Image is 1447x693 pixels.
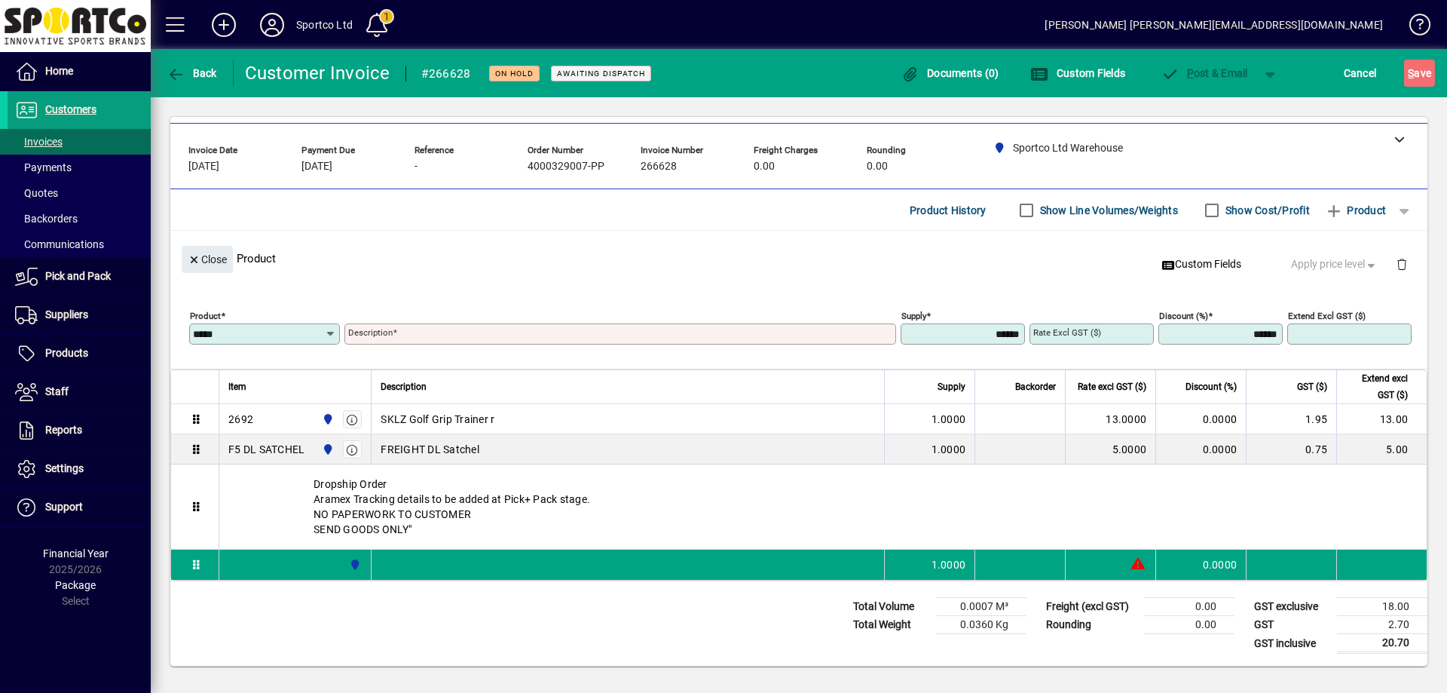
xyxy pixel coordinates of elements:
span: Product History [910,198,987,222]
a: Payments [8,155,151,180]
span: Customers [45,103,96,115]
span: 4000329007-PP [528,161,604,173]
div: #266628 [421,62,471,86]
span: Payments [15,161,72,173]
div: 13.0000 [1075,412,1146,427]
span: 266628 [641,161,677,173]
button: Apply price level [1285,251,1384,278]
span: FREIGHT DL Satchel [381,442,479,457]
div: Customer Invoice [245,61,390,85]
span: Support [45,501,83,513]
span: Backorder [1015,379,1056,395]
button: Documents (0) [898,60,1003,87]
td: GST [1247,616,1337,634]
app-page-header-button: Delete [1384,257,1420,271]
button: Product History [904,197,993,224]
button: Post & Email [1153,60,1256,87]
span: On hold [495,69,534,78]
a: Communications [8,232,151,257]
button: Save [1404,60,1435,87]
span: ave [1408,61,1431,85]
td: 0.0000 [1155,404,1246,434]
span: Discount (%) [1185,379,1237,395]
td: Total Weight [846,616,936,634]
a: Support [8,489,151,526]
div: [PERSON_NAME] [PERSON_NAME][EMAIL_ADDRESS][DOMAIN_NAME] [1045,13,1383,37]
button: Delete [1384,246,1420,282]
div: 2692 [228,412,253,427]
label: Show Line Volumes/Weights [1037,203,1178,218]
div: 5.0000 [1075,442,1146,457]
span: Custom Fields [1030,67,1125,79]
span: Apply price level [1291,256,1378,272]
span: Reports [45,424,82,436]
span: P [1187,67,1194,79]
span: Sportco Ltd Warehouse [318,441,335,458]
span: GST ($) [1297,379,1327,395]
td: 0.0000 [1155,434,1246,465]
a: Quotes [8,180,151,206]
td: Total Volume [846,598,936,616]
td: 1.95 [1246,404,1336,434]
td: Rounding [1039,616,1144,634]
span: 0.00 [867,161,888,173]
span: Supply [938,379,965,395]
span: Staff [45,385,69,397]
td: 2.70 [1337,616,1427,634]
button: Custom Fields [1026,60,1129,87]
span: SKLZ Golf Grip Trainer r [381,412,494,427]
mat-label: Discount (%) [1159,311,1208,321]
td: 0.0360 Kg [936,616,1026,634]
span: 0.00 [754,161,775,173]
a: Pick and Pack [8,258,151,296]
a: Suppliers [8,296,151,334]
span: Cancel [1344,61,1377,85]
td: 0.0007 M³ [936,598,1026,616]
mat-label: Extend excl GST ($) [1288,311,1366,321]
span: Pick and Pack [45,270,111,282]
mat-label: Rate excl GST ($) [1033,327,1101,338]
td: Freight (excl GST) [1039,598,1144,616]
span: Home [45,65,73,77]
span: Settings [45,462,84,474]
span: Suppliers [45,308,88,320]
span: Extend excl GST ($) [1346,370,1408,403]
span: Documents (0) [901,67,999,79]
span: [DATE] [188,161,219,173]
a: Products [8,335,151,373]
td: 13.00 [1336,404,1427,434]
button: Add [200,11,248,38]
span: Description [381,379,427,395]
td: GST exclusive [1247,598,1337,616]
button: Close [182,246,233,273]
button: Cancel [1340,60,1381,87]
td: 0.75 [1246,434,1336,465]
mat-label: Description [348,327,393,338]
span: Custom Fields [1161,256,1241,272]
td: 0.0000 [1155,550,1246,580]
a: Knowledge Base [1398,3,1428,52]
td: 18.00 [1337,598,1427,616]
span: Quotes [15,187,58,199]
mat-label: Supply [901,311,926,321]
div: Sportco Ltd [296,13,353,37]
span: Awaiting Dispatch [557,69,645,78]
a: Settings [8,450,151,488]
div: F5 DL SATCHEL [228,442,304,457]
span: Package [55,579,96,591]
span: Back [167,67,217,79]
span: Sportco Ltd Warehouse [318,411,335,428]
app-page-header-button: Back [151,60,234,87]
span: Products [45,347,88,359]
span: ost & Email [1161,67,1248,79]
td: GST inclusive [1247,634,1337,653]
a: Home [8,53,151,90]
div: Product [170,231,1427,286]
td: 0.00 [1144,598,1234,616]
span: Financial Year [43,547,109,560]
span: Backorders [15,213,78,225]
a: Reports [8,412,151,449]
span: Sportco Ltd Warehouse [345,557,363,573]
label: Show Cost/Profit [1222,203,1310,218]
span: 1.0000 [932,442,966,457]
